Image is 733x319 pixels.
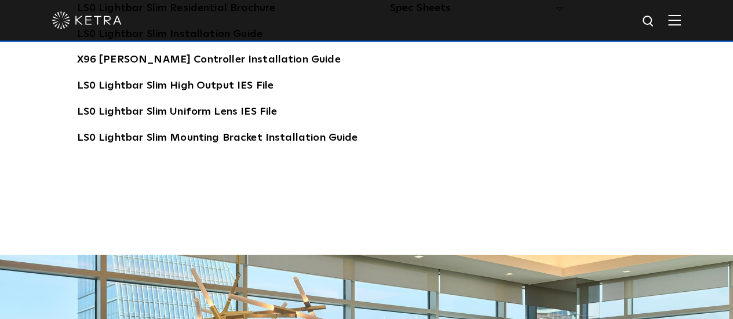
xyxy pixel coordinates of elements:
a: LS0 Lightbar Slim High Output IES File [77,78,274,96]
a: X96 [PERSON_NAME] Controller Installation Guide [77,52,341,70]
img: ketra-logo-2019-white [52,12,122,29]
a: LS0 Lightbar Slim Uniform Lens IES File [77,104,278,122]
img: search icon [641,14,656,29]
a: LS0 Lightbar Slim Mounting Bracket Installation Guide [77,130,358,148]
img: Hamburger%20Nav.svg [668,14,681,25]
